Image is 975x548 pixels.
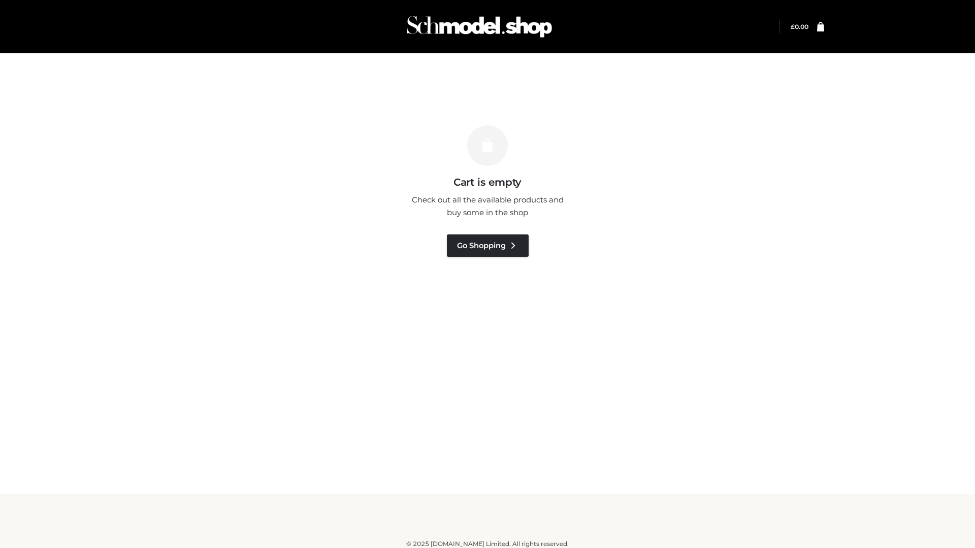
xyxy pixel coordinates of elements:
[791,23,808,30] a: £0.00
[406,193,569,219] p: Check out all the available products and buy some in the shop
[791,23,808,30] bdi: 0.00
[403,7,556,47] img: Schmodel Admin 964
[174,176,801,188] h3: Cart is empty
[447,234,529,257] a: Go Shopping
[791,23,795,30] span: £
